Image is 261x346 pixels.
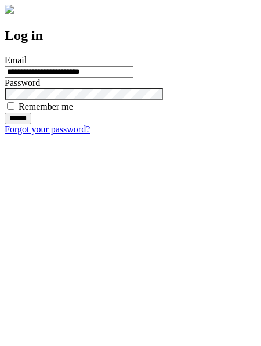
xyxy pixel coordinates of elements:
[5,124,90,134] a: Forgot your password?
[5,28,256,44] h2: Log in
[5,55,27,65] label: Email
[19,102,73,111] label: Remember me
[5,78,40,88] label: Password
[5,5,14,14] img: logo-4e3dc11c47720685a147b03b5a06dd966a58ff35d612b21f08c02c0306f2b779.png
